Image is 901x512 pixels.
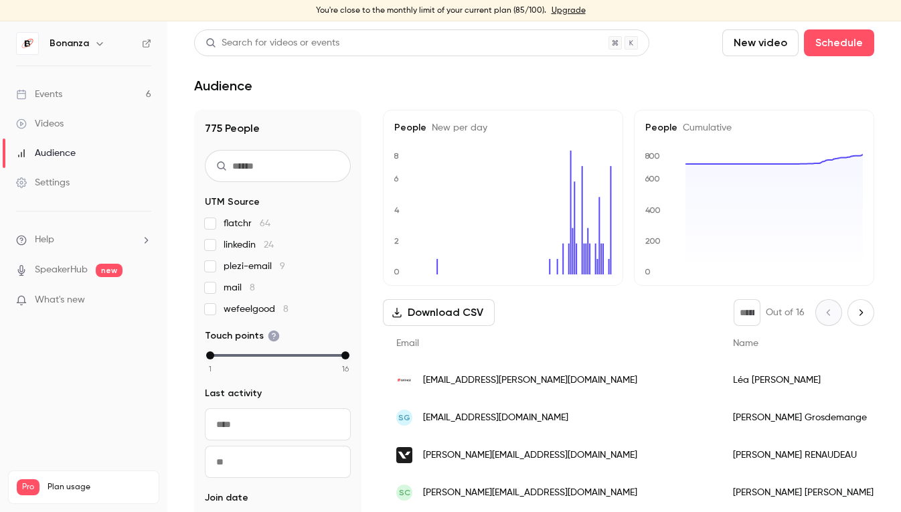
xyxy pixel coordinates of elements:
span: [EMAIL_ADDRESS][PERSON_NAME][DOMAIN_NAME] [423,373,637,388]
span: Touch points [205,329,280,343]
span: 24 [264,240,274,250]
div: max [341,351,349,359]
span: SG [398,412,410,424]
div: [PERSON_NAME] [PERSON_NAME] [720,474,900,511]
text: 2 [394,236,399,246]
span: 16 [342,363,349,375]
button: Schedule [804,29,874,56]
span: What's new [35,293,85,307]
span: Pro [17,479,39,495]
text: 4 [394,205,400,215]
li: help-dropdown-opener [16,233,151,247]
span: mail [224,281,255,294]
div: Videos [16,117,64,131]
p: Out of 16 [766,306,805,319]
text: 800 [645,151,660,161]
div: Léa [PERSON_NAME] [720,361,900,399]
span: Last activity [205,387,262,400]
button: Next page [847,299,874,326]
text: 400 [645,205,661,215]
div: [PERSON_NAME] Grosdemange [720,399,900,436]
span: 8 [283,305,289,314]
text: 0 [394,267,400,276]
div: Settings [16,176,70,189]
h5: People [394,121,612,135]
span: new [96,264,122,277]
text: 200 [645,236,661,246]
img: Bonanza [17,33,38,54]
a: Upgrade [552,5,586,16]
h6: Bonanza [50,37,89,50]
div: min [206,351,214,359]
button: New video [722,29,799,56]
iframe: Noticeable Trigger [135,294,151,307]
span: 9 [280,262,285,271]
h1: Audience [194,78,252,94]
text: 6 [394,174,399,183]
span: Cumulative [677,123,732,133]
span: [EMAIL_ADDRESS][DOMAIN_NAME] [423,411,568,425]
h1: 775 People [205,120,351,137]
span: New per day [426,123,487,133]
span: 8 [250,283,255,292]
span: [PERSON_NAME][EMAIL_ADDRESS][DOMAIN_NAME] [423,448,637,462]
span: linkedin [224,238,274,252]
span: 1 [209,363,212,375]
span: UTM Source [205,195,260,209]
span: Help [35,233,54,247]
span: SC [399,487,410,499]
text: 0 [645,267,651,276]
span: Name [733,339,758,348]
span: plezi-email [224,260,285,273]
span: Email [396,339,419,348]
text: 600 [645,174,660,183]
span: Join date [205,491,248,505]
span: [PERSON_NAME][EMAIL_ADDRESS][DOMAIN_NAME] [423,486,637,500]
img: eiffage.com [396,372,412,388]
div: Search for videos or events [206,36,339,50]
button: Download CSV [383,299,495,326]
div: Audience [16,147,76,160]
span: 64 [260,219,270,228]
span: Plan usage [48,482,151,493]
text: 8 [394,151,399,161]
span: wefeelgood [224,303,289,316]
h5: People [645,121,863,135]
img: voyageprive.com [396,447,412,463]
span: flatchr [224,217,270,230]
div: [PERSON_NAME] RENAUDEAU [720,436,900,474]
div: Events [16,88,62,101]
a: SpeakerHub [35,263,88,277]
